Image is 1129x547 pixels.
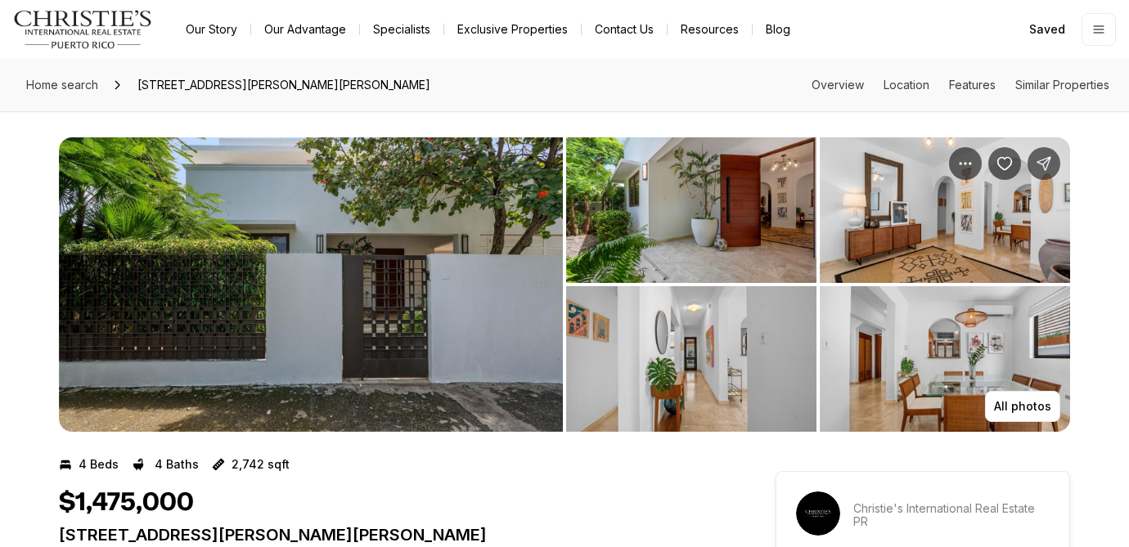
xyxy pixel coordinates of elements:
button: View image gallery [820,137,1070,283]
a: Skip to: Location [884,78,929,92]
a: Our Advantage [251,18,359,41]
button: Share Property: 2160 CALLE GENERAL PATTON [1028,147,1060,180]
img: logo [13,10,153,49]
p: 2,742 sqft [232,458,290,471]
p: Christie's International Real Estate PR [853,502,1050,528]
h1: $1,475,000 [59,487,194,518]
a: Skip to: Similar Properties [1015,78,1109,92]
button: View image gallery [566,286,816,432]
a: Saved [1019,13,1075,46]
button: View image gallery [820,286,1070,432]
a: Home search [20,72,105,98]
p: All photos [994,400,1051,413]
a: Resources [668,18,752,41]
nav: Page section menu [812,78,1109,92]
a: Skip to: Overview [812,78,864,92]
p: 4 Beds [79,458,119,471]
span: [STREET_ADDRESS][PERSON_NAME][PERSON_NAME] [131,72,437,98]
div: Listing Photos [59,137,1070,432]
a: Skip to: Features [949,78,996,92]
a: Specialists [360,18,443,41]
button: All photos [985,391,1060,422]
span: Saved [1029,23,1065,36]
button: View image gallery [566,137,816,283]
p: [STREET_ADDRESS][PERSON_NAME][PERSON_NAME] [59,525,717,545]
button: Property options [949,147,982,180]
button: View image gallery [59,137,563,432]
li: 2 of 9 [566,137,1070,432]
button: Contact Us [582,18,667,41]
button: Open menu [1082,13,1116,46]
p: 4 Baths [155,458,199,471]
button: Save Property: 2160 CALLE GENERAL PATTON [988,147,1021,180]
li: 1 of 9 [59,137,563,432]
a: Blog [753,18,803,41]
a: Our Story [173,18,250,41]
span: Home search [26,78,98,92]
a: Exclusive Properties [444,18,581,41]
